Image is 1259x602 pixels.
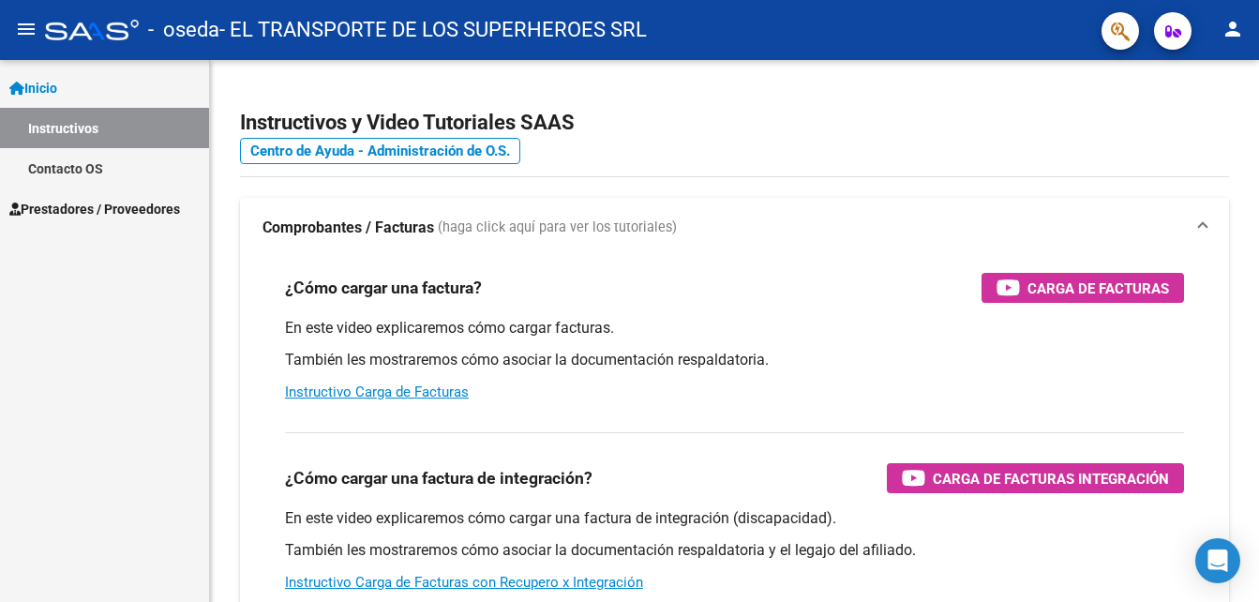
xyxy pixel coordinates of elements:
h2: Instructivos y Video Tutoriales SAAS [240,105,1229,141]
mat-icon: menu [15,18,37,40]
span: Inicio [9,78,57,98]
a: Instructivo Carga de Facturas con Recupero x Integración [285,574,643,591]
span: - oseda [148,9,219,51]
h3: ¿Cómo cargar una factura? [285,275,482,301]
span: - EL TRANSPORTE DE LOS SUPERHEROES SRL [219,9,647,51]
button: Carga de Facturas Integración [887,463,1184,493]
span: Carga de Facturas [1027,277,1169,300]
a: Instructivo Carga de Facturas [285,384,469,400]
span: Prestadores / Proveedores [9,199,180,219]
p: También les mostraremos cómo asociar la documentación respaldatoria y el legajo del afiliado. [285,540,1184,561]
mat-expansion-panel-header: Comprobantes / Facturas (haga click aquí para ver los tutoriales) [240,198,1229,258]
h3: ¿Cómo cargar una factura de integración? [285,465,592,491]
strong: Comprobantes / Facturas [262,218,434,238]
p: En este video explicaremos cómo cargar facturas. [285,318,1184,339]
p: También les mostraremos cómo asociar la documentación respaldatoria. [285,350,1184,370]
a: Centro de Ayuda - Administración de O.S. [240,138,520,164]
button: Carga de Facturas [982,273,1184,303]
span: (haga click aquí para ver los tutoriales) [438,218,677,238]
div: Open Intercom Messenger [1195,538,1240,583]
span: Carga de Facturas Integración [933,467,1169,490]
mat-icon: person [1222,18,1244,40]
p: En este video explicaremos cómo cargar una factura de integración (discapacidad). [285,508,1184,529]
